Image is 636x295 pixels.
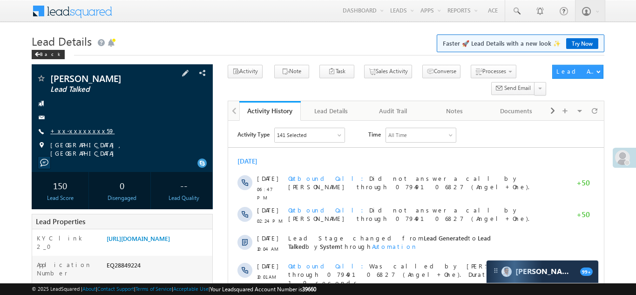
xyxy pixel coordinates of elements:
[140,7,153,21] span: Time
[301,101,362,121] a: Lead Details
[29,54,50,62] span: [DATE]
[9,7,41,21] span: Activity Type
[29,269,57,278] span: 10:01 AM
[37,261,97,277] label: Application Number
[32,285,316,294] span: © 2025 LeadSquared | | | | |
[49,10,78,19] div: 141 Selected
[422,65,460,78] button: Converse
[29,85,50,94] span: [DATE]
[424,101,486,121] a: Notes
[556,67,596,75] div: Lead Actions
[135,286,172,292] a: Terms of Service
[60,287,123,295] span: Lead Capture:
[60,203,123,211] span: Lead Capture:
[29,64,57,81] span: 06:47 PM
[34,194,86,202] div: Lead Score
[29,203,50,211] span: [DATE]
[158,194,210,202] div: Lead Quality
[228,65,263,78] button: Activity
[274,65,309,78] button: Note
[29,124,57,132] span: 10:04 AM
[50,141,196,158] span: [GEOGRAPHIC_DATA], [GEOGRAPHIC_DATA]
[29,141,50,150] span: [DATE]
[29,231,50,239] span: [DATE]
[96,177,148,194] div: 0
[32,34,92,48] span: Lead Details
[60,203,335,211] div: .
[47,7,116,21] div: Sales Activity,Email Bounced,Email Link Clicked,Email Marked Spam,Email Opened & 136 more..
[131,287,174,295] span: details
[60,113,263,130] span: Lead Talked
[92,122,112,130] span: System
[29,287,50,295] span: [DATE]
[173,286,209,292] a: Acceptable Use
[482,68,506,75] span: Processes
[60,259,335,267] div: .
[60,141,141,149] span: Outbound Call
[160,10,179,19] div: All Time
[32,49,69,57] a: Back
[60,85,301,102] span: Did not answer a call by [PERSON_NAME] through 07949106827 (Angel+One).
[492,267,500,274] img: carter-drag
[60,231,335,239] div: .
[210,286,316,293] span: Your Leadsquared Account Number is
[348,58,362,69] span: +50
[60,54,301,70] span: Did not answer a call by [PERSON_NAME] through 07949106827 (Angel+One).
[60,231,123,239] span: Lead Capture:
[552,65,603,79] button: Lead Actions
[29,185,57,194] span: 10:01 AM
[566,38,598,49] a: Try Now
[97,286,134,292] a: Contact Support
[131,203,174,211] span: details
[131,259,174,267] span: details
[158,177,210,194] div: --
[348,145,362,157] span: +50
[486,101,547,121] a: Documents
[60,287,335,295] div: .
[302,286,316,293] span: 39660
[443,39,598,48] span: Faster 🚀 Lead Details with a new look ✨
[29,213,57,222] span: 10:01 AM
[432,105,477,117] div: Notes
[29,96,57,104] span: 02:24 PM
[348,89,362,101] span: +50
[37,234,97,251] label: KYC link 2_0
[308,105,354,117] div: Lead Details
[9,36,40,45] div: [DATE]
[491,82,535,96] button: Send Email
[319,65,354,78] button: Task
[144,122,189,130] span: Automation
[50,74,162,83] span: [PERSON_NAME]
[36,217,85,226] span: Lead Properties
[246,106,294,115] div: Activity History
[363,101,424,121] a: Audit Trail
[29,152,57,160] span: 10:01 AM
[504,84,531,92] span: Send Email
[107,234,170,242] a: [URL][DOMAIN_NAME]
[29,113,50,122] span: [DATE]
[29,241,57,250] span: 10:01 AM
[580,268,593,276] span: 99+
[32,50,65,59] div: Back
[239,101,301,121] a: Activity History
[104,261,212,274] div: EQ28849224
[493,105,539,117] div: Documents
[60,259,123,267] span: Lead Capture:
[486,260,599,283] div: carter-dragCarter[PERSON_NAME]99+
[364,65,412,78] button: Sales Activity
[29,259,50,267] span: [DATE]
[50,127,115,135] a: +xx-xxxxxxxx59
[196,113,240,121] span: Lead Generated
[131,231,174,239] span: details
[60,175,123,183] span: Lead Capture:
[60,54,141,62] span: Outbound Call
[131,175,174,183] span: details
[60,85,141,93] span: Outbound Call
[96,194,148,202] div: Disengaged
[370,105,416,117] div: Audit Trail
[60,113,263,130] span: Lead Stage changed from to by through
[471,65,516,78] button: Processes
[60,175,335,183] div: .
[82,286,96,292] a: About
[50,85,162,94] span: Lead Talked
